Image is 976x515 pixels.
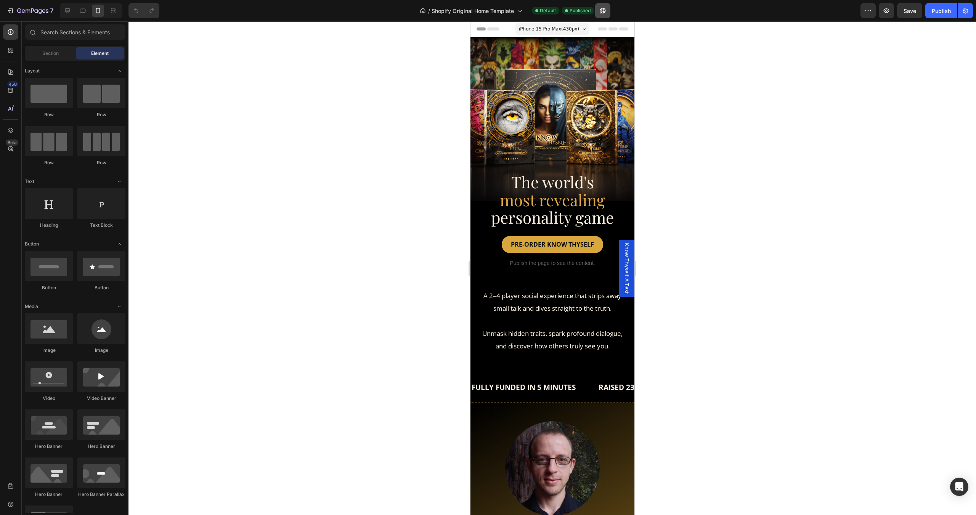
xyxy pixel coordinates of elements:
[897,3,922,18] button: Save
[91,50,109,57] span: Element
[540,7,556,14] span: Default
[42,50,59,57] span: Section
[50,6,53,15] p: 7
[950,478,968,496] div: Open Intercom Messenger
[77,491,125,498] div: Hero Banner Parallax
[25,303,38,310] span: Media
[3,3,57,18] button: 7
[128,3,159,18] div: Undo/Redo
[77,222,125,229] div: Text Block
[128,361,231,371] span: RAISED 2300% OF KS TARGET
[25,491,73,498] div: Hero Banner
[25,24,125,40] input: Search Sections & Elements
[470,21,634,515] iframe: Design area
[432,7,514,15] span: Shopify Original Home Template
[25,222,73,229] div: Heading
[6,140,18,146] div: Beta
[113,300,125,313] span: Toggle open
[77,111,125,118] div: Row
[113,175,125,188] span: Toggle open
[428,7,430,15] span: /
[113,238,125,250] span: Toggle open
[25,443,73,450] div: Hero Banner
[932,7,951,15] div: Publish
[25,395,73,402] div: Video
[25,178,34,185] span: Text
[904,8,916,14] span: Save
[77,347,125,354] div: Image
[25,347,73,354] div: Image
[25,67,40,74] span: Layout
[7,81,18,87] div: 450
[35,400,129,494] img: gempages_570969583515600096-780fdba0-f8a4-40fa-9368-aef0e2412fe5.png
[113,65,125,77] span: Toggle open
[25,111,73,118] div: Row
[77,159,125,166] div: Row
[25,284,73,291] div: Button
[25,159,73,166] div: Row
[77,395,125,402] div: Video Banner
[570,7,591,14] span: Published
[925,3,957,18] button: Publish
[77,443,125,450] div: Hero Banner
[77,284,125,291] div: Button
[25,241,39,247] span: Button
